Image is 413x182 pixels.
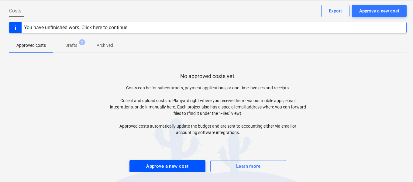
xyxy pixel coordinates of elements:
[65,42,77,49] p: Drafts
[210,160,286,172] button: Learn more
[79,39,85,45] span: 2
[359,7,399,15] div: Approve a new cost
[236,162,260,170] div: Learn more
[108,85,307,136] p: Costs can be for subcontracts, payment applications, or one-time invoices and receipts. Collect a...
[383,153,413,182] div: Widget de chat
[352,5,407,17] button: Approve a new cost
[9,7,21,15] span: Costs
[24,25,127,30] div: You have unfinished work. Click here to continue
[180,73,236,80] p: No approved costs yet.
[383,153,413,182] iframe: Chat Widget
[97,42,113,49] p: Archived
[146,162,189,170] div: Approve a new cost
[16,42,46,49] p: Approved costs
[129,160,205,172] button: Approve a new cost
[329,7,342,15] div: Export
[321,5,349,17] button: Export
